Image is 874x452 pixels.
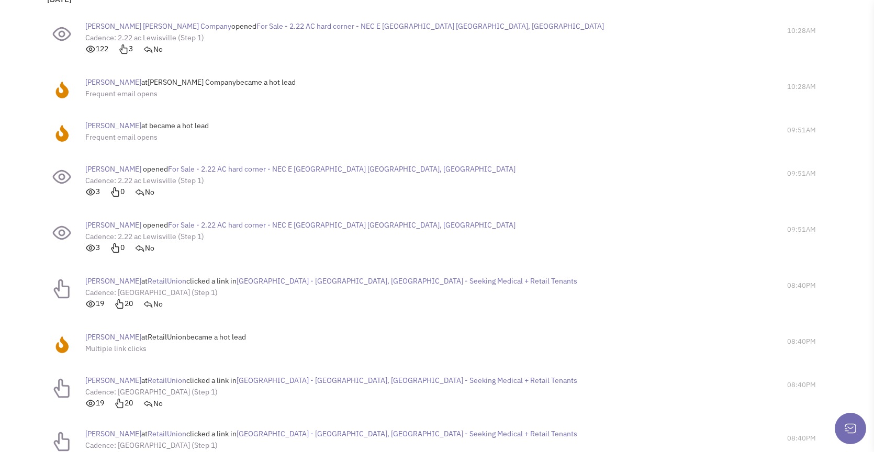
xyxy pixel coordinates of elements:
span: 19 [85,299,104,308]
span: [GEOGRAPHIC_DATA] - [GEOGRAPHIC_DATA], [GEOGRAPHIC_DATA] - Seeking Medical + Retail Tenants [237,276,577,286]
span: [GEOGRAPHIC_DATA] - [GEOGRAPHIC_DATA], [GEOGRAPHIC_DATA] - Seeking Medical + Retail Tenants [237,376,577,385]
img: icon_reply.png [135,243,145,253]
div: at [85,369,577,415]
span: RetailUnion [148,429,186,438]
span: 20 [114,299,133,308]
img: icon-point-out.png [114,398,125,409]
span: [PERSON_NAME] [85,429,141,438]
img: hotlead.png [51,334,72,355]
img: icon_reply.png [143,299,153,309]
span: RetailUnion [148,376,186,385]
img: email-click.png [51,431,72,452]
span: [PERSON_NAME] [85,376,141,385]
span: 10:28AM [787,15,816,47]
span: For Sale - 2.22 AC hard corner - NEC E [GEOGRAPHIC_DATA] [GEOGRAPHIC_DATA], [GEOGRAPHIC_DATA] [256,21,604,31]
span: 20 [114,398,133,408]
img: icon-point-out.png [110,187,120,197]
a: Cadence: [GEOGRAPHIC_DATA] (Step 1) [85,288,218,297]
span: 19 [85,398,104,408]
span: [PERSON_NAME] [85,121,141,130]
span: [GEOGRAPHIC_DATA] - [GEOGRAPHIC_DATA], [GEOGRAPHIC_DATA] - Seeking Medical + Retail Tenants [237,429,577,438]
span: [PERSON_NAME] [85,332,141,342]
div: at became a hot lead [85,71,296,104]
span: clicked a link in [186,429,237,438]
span: 122 [85,44,108,53]
div: at [85,270,577,315]
a: Cadence: 2.22 ac Lewisville (Step 1) [85,232,204,241]
img: icons_eye-open.png [85,187,96,197]
span: 0 [110,243,125,252]
span: [PERSON_NAME] Company [143,21,231,31]
img: icon-point-out.png [110,243,120,253]
img: email-click.png [51,278,72,299]
span: For Sale - 2.22 AC hard corner - NEC E [GEOGRAPHIC_DATA] [GEOGRAPHIC_DATA], [GEOGRAPHIC_DATA] [168,220,516,230]
span: opened [143,164,168,174]
span: clicked a link in [186,276,237,286]
span: 08:40PM [787,326,816,357]
span: No [145,243,154,253]
span: RetailUnion [148,332,186,342]
span: [PERSON_NAME] Company [148,77,236,87]
span: 09:51AM [787,115,816,146]
span: [PERSON_NAME] [85,276,141,286]
div: at became a hot lead [85,326,246,359]
img: email-view.png [51,24,72,44]
span: [PERSON_NAME] [85,77,141,87]
span: No [153,44,163,54]
span: 3 [85,187,100,196]
span: Multiple link clicks [85,344,147,353]
img: email-view.png [51,222,72,243]
a: Cadence: [GEOGRAPHIC_DATA] (Step 1) [85,440,218,450]
span: 09:51AM [787,158,816,189]
span: 08:40PM [787,369,816,401]
span: opened [143,220,168,230]
img: email-click.png [51,378,72,399]
img: icons_eye-open.png [85,299,96,309]
a: Cadence: 2.22 ac Lewisville (Step 1) [85,176,204,185]
img: hotlead.png [51,80,72,100]
span: 0 [110,187,125,196]
span: 3 [85,243,100,252]
span: 08:40PM [787,270,816,301]
span: Frequent email opens [85,132,158,142]
img: icon-point-out.png [118,44,129,54]
span: 09:51AM [787,214,816,245]
a: Cadence: 2.22 ac Lewisville (Step 1) [85,33,204,42]
img: hotlead.png [51,123,72,144]
span: Frequent email opens [85,89,158,98]
a: Cadence: [GEOGRAPHIC_DATA] (Step 1) [85,387,218,397]
img: icons_eye-open.png [85,398,96,409]
img: icon_reply.png [143,398,153,409]
img: icons_eye-open.png [85,44,96,54]
span: No [153,399,163,408]
span: No [145,187,154,197]
span: [PERSON_NAME] [85,21,141,31]
span: 10:28AM [787,71,816,103]
span: [PERSON_NAME] [85,220,141,230]
span: For Sale - 2.22 AC hard corner - NEC E [GEOGRAPHIC_DATA] [GEOGRAPHIC_DATA], [GEOGRAPHIC_DATA] [168,164,516,174]
img: icons_eye-open.png [85,243,96,253]
span: RetailUnion [148,276,186,286]
img: email-view.png [51,166,72,187]
span: 3 [118,44,133,53]
span: No [153,299,163,309]
div: at became a hot lead [85,115,209,148]
img: icon-point-out.png [114,299,125,309]
img: icon_reply.png [143,44,153,54]
span: opened [231,21,256,31]
span: clicked a link in [186,376,237,385]
img: icon_reply.png [135,187,145,197]
span: [PERSON_NAME] [85,164,141,174]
